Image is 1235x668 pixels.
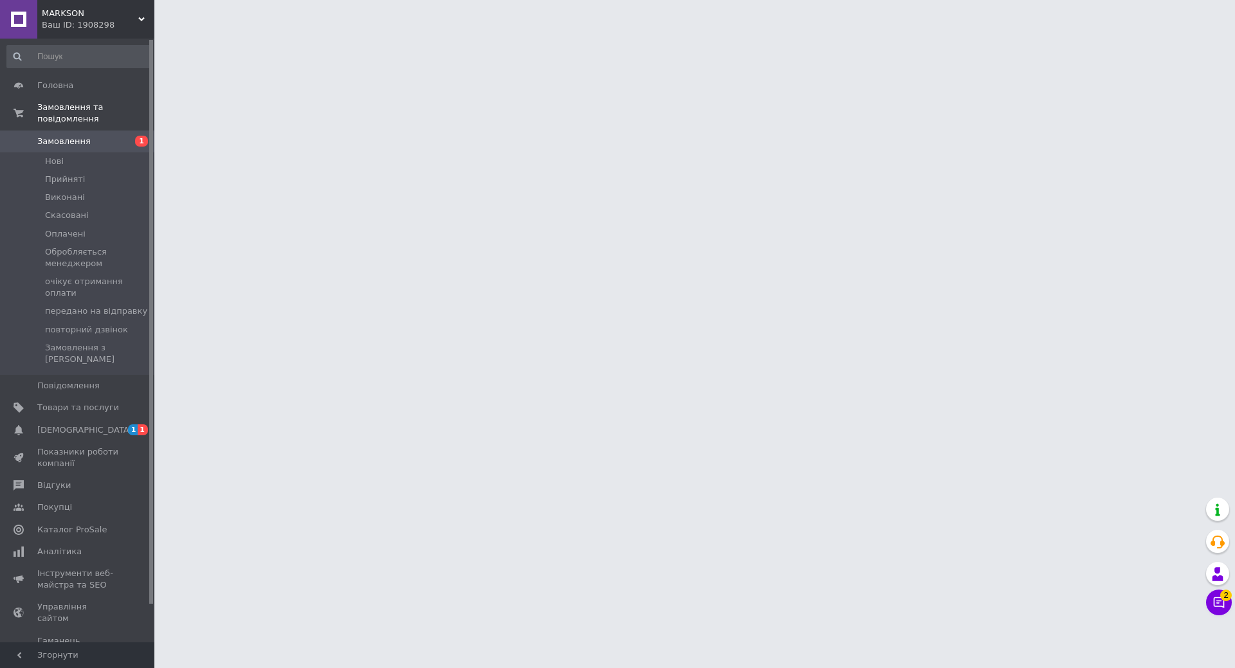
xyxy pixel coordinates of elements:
span: Аналітика [37,546,82,557]
div: Ваш ID: 1908298 [42,19,154,31]
span: 1 [135,136,148,147]
span: 1 [138,424,148,435]
span: Інструменти веб-майстра та SEO [37,568,119,591]
span: Прийняті [45,174,85,185]
span: 1 [128,424,138,435]
input: Пошук [6,45,152,68]
span: передано на відправку [45,305,147,317]
span: Обробляється менеджером [45,246,151,269]
span: Виконані [45,192,85,203]
span: [DEMOGRAPHIC_DATA] [37,424,133,436]
span: Повідомлення [37,380,100,392]
span: Товари та послуги [37,402,119,413]
span: повторний дзвінок [45,324,128,336]
span: Замовлення з [PERSON_NAME] [45,342,151,365]
span: Скасовані [45,210,89,221]
span: Нові [45,156,64,167]
span: 2 [1220,590,1232,601]
span: Покупці [37,501,72,513]
button: Чат з покупцем2 [1206,590,1232,615]
span: Гаманець компанії [37,635,119,658]
span: очікує отримання оплати [45,276,151,299]
span: Каталог ProSale [37,524,107,536]
span: Головна [37,80,73,91]
span: Показники роботи компанії [37,446,119,469]
span: MARKSON [42,8,138,19]
span: Відгуки [37,480,71,491]
span: Замовлення [37,136,91,147]
span: Замовлення та повідомлення [37,102,154,125]
span: Управління сайтом [37,601,119,624]
span: Оплачені [45,228,86,240]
